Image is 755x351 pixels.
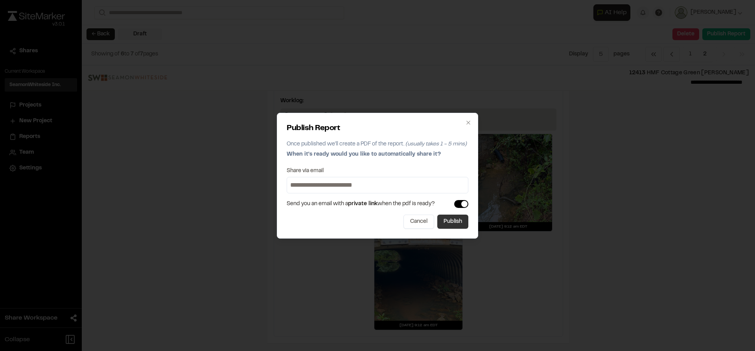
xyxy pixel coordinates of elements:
span: (usually takes 1 - 5 mins) [405,142,467,147]
span: private link [348,202,377,206]
button: Cancel [403,215,434,229]
p: Once published we'll create a PDF of the report. [287,140,468,149]
span: Send you an email with a when the pdf is ready? [287,200,435,208]
h2: Publish Report [287,123,468,134]
label: Share via email [287,168,324,174]
button: Publish [437,215,468,229]
span: When it's ready would you like to automatically share it? [287,152,441,157]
